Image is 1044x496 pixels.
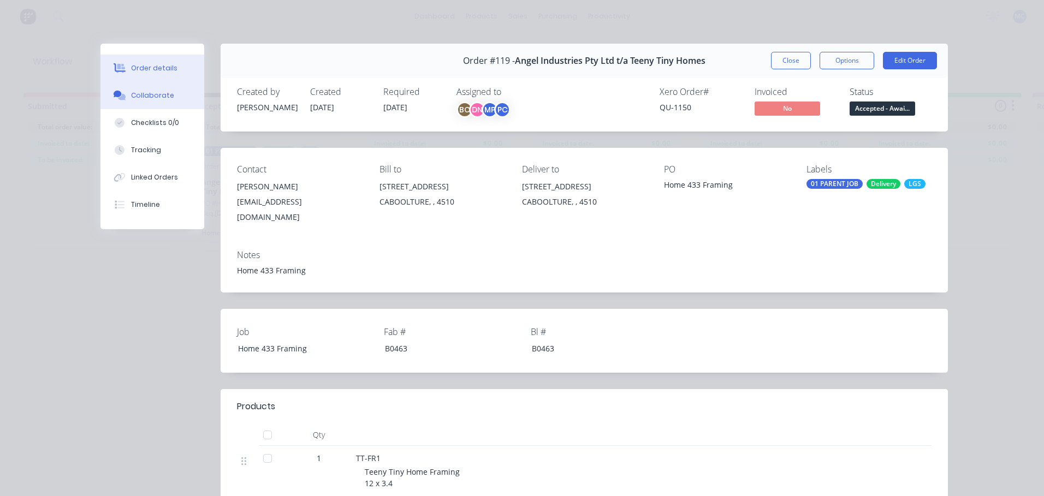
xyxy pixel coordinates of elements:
div: [PERSON_NAME] [237,101,297,113]
div: Deliver to [522,164,647,175]
button: Timeline [100,191,204,218]
span: Angel Industries Pty Ltd t/a Teeny Tiny Homes [515,56,705,66]
div: Status [850,87,932,97]
div: Contact [237,164,362,175]
span: Order #119 - [463,56,515,66]
button: Linked Orders [100,164,204,191]
div: LGS [904,179,926,189]
div: Tracking [131,145,161,155]
div: Notes [237,250,932,260]
div: QU-1150 [660,101,742,113]
div: CABOOLTURE, , 4510 [379,194,505,210]
button: Tracking [100,136,204,164]
div: Checklists 0/0 [131,118,179,128]
span: No [755,101,820,115]
div: [PERSON_NAME] [237,179,362,194]
div: Order details [131,63,177,73]
div: CABOOLTURE, , 4510 [522,194,647,210]
div: Qty [286,424,352,446]
div: Home 433 Framing [237,265,932,276]
label: Fab # [384,325,520,338]
div: Invoiced [755,87,837,97]
div: Required [383,87,443,97]
div: MP [482,101,498,118]
span: TT-FR1 [356,453,381,463]
div: Assigned to [456,87,566,97]
div: [STREET_ADDRESS]CABOOLTURE, , 4510 [379,179,505,214]
div: B0463 [376,340,513,356]
div: Home 433 Framing [664,179,789,194]
div: BC [456,101,473,118]
div: DN [469,101,485,118]
button: BCDNMPPC [456,101,511,118]
span: [DATE] [383,102,407,112]
button: Edit Order [883,52,937,69]
div: Bill to [379,164,505,175]
span: 1 [317,452,321,464]
div: Linked Orders [131,172,178,182]
div: PO [664,164,789,175]
div: Labels [806,164,932,175]
div: 01 PARENT JOB [806,179,863,189]
div: [PERSON_NAME][EMAIL_ADDRESS][DOMAIN_NAME] [237,179,362,225]
div: Created by [237,87,297,97]
button: Options [820,52,874,69]
div: Timeline [131,200,160,210]
div: Home 433 Framing [229,340,366,356]
span: Accepted - Awai... [850,101,915,115]
div: [EMAIL_ADDRESS][DOMAIN_NAME] [237,194,362,225]
div: Products [237,400,275,413]
button: Close [771,52,811,69]
span: [DATE] [310,102,334,112]
span: Teeny Tiny Home Framing 12 x 3.4 [365,467,460,488]
div: Xero Order # [660,87,742,97]
div: B0463 [523,340,660,356]
button: Order details [100,55,204,82]
button: Collaborate [100,82,204,109]
div: PC [494,101,511,118]
div: Collaborate [131,91,174,100]
label: Job [237,325,373,338]
div: Created [310,87,370,97]
div: Delivery [867,179,900,189]
button: Accepted - Awai... [850,101,915,118]
div: [STREET_ADDRESS]CABOOLTURE, , 4510 [522,179,647,214]
div: [STREET_ADDRESS] [379,179,505,194]
button: Checklists 0/0 [100,109,204,136]
label: Bl # [531,325,667,338]
div: [STREET_ADDRESS] [522,179,647,194]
